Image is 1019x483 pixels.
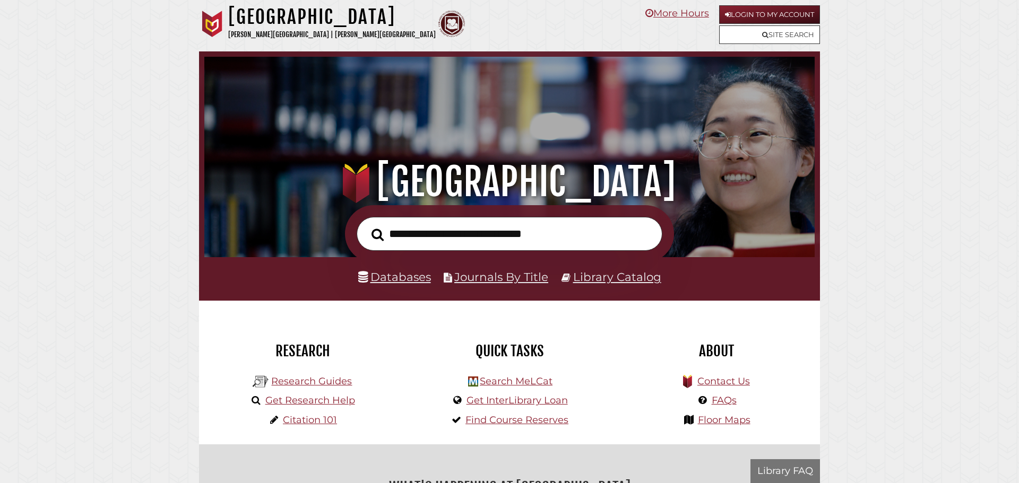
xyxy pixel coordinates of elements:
[468,376,478,387] img: Hekman Library Logo
[438,11,465,37] img: Calvin Theological Seminary
[358,270,431,284] a: Databases
[465,414,568,426] a: Find Course Reserves
[207,342,398,360] h2: Research
[265,394,355,406] a: Get Research Help
[228,29,436,41] p: [PERSON_NAME][GEOGRAPHIC_DATA] | [PERSON_NAME][GEOGRAPHIC_DATA]
[480,375,552,387] a: Search MeLCat
[467,394,568,406] a: Get InterLibrary Loan
[199,11,226,37] img: Calvin University
[645,7,709,19] a: More Hours
[621,342,812,360] h2: About
[454,270,548,284] a: Journals By Title
[698,414,750,426] a: Floor Maps
[372,228,384,241] i: Search
[414,342,605,360] h2: Quick Tasks
[366,225,389,244] button: Search
[697,375,750,387] a: Contact Us
[712,394,737,406] a: FAQs
[271,375,352,387] a: Research Guides
[220,159,799,205] h1: [GEOGRAPHIC_DATA]
[253,374,269,390] img: Hekman Library Logo
[573,270,661,284] a: Library Catalog
[283,414,337,426] a: Citation 101
[228,5,436,29] h1: [GEOGRAPHIC_DATA]
[719,25,820,44] a: Site Search
[719,5,820,24] a: Login to My Account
